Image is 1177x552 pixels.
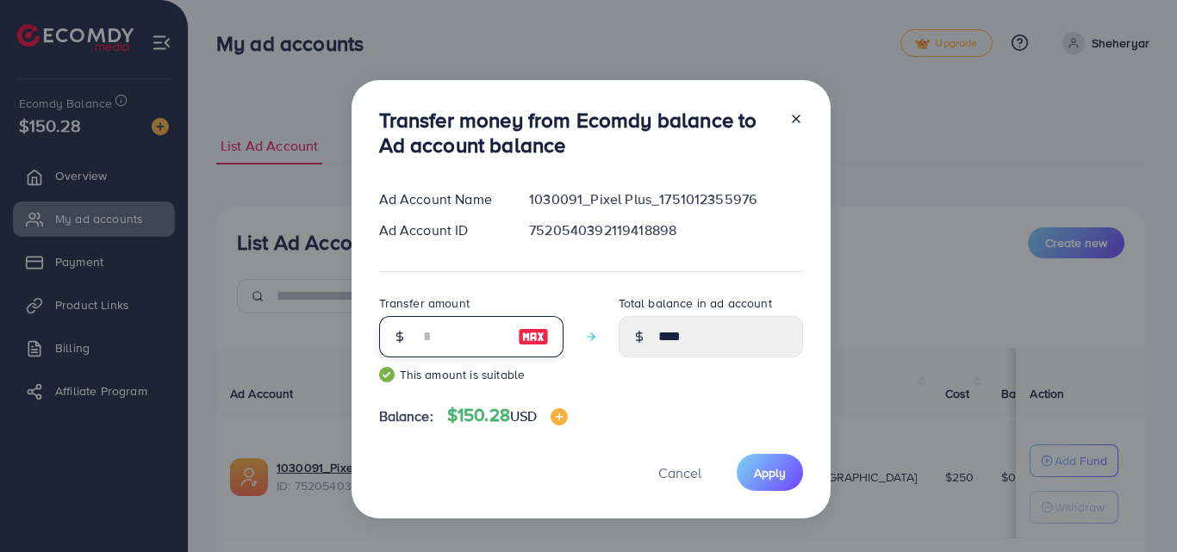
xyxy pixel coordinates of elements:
small: This amount is suitable [379,366,564,383]
label: Transfer amount [379,295,470,312]
img: image [551,408,568,425]
div: 7520540392119418898 [515,220,816,240]
span: Cancel [658,463,701,482]
img: image [518,326,549,347]
div: Ad Account Name [365,189,516,209]
button: Apply [737,454,803,491]
span: USD [510,406,537,425]
div: 1030091_Pixel Plus_1751012355976 [515,189,816,209]
div: Ad Account ID [365,220,516,240]
img: guide [379,367,395,382]
label: Total balance in ad account [619,295,772,312]
span: Balance: [379,406,433,426]
h4: $150.28 [447,405,569,426]
h3: Transfer money from Ecomdy balance to Ad account balance [379,108,775,158]
iframe: Chat [1104,474,1164,539]
button: Cancel [637,454,723,491]
span: Apply [754,464,786,481]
